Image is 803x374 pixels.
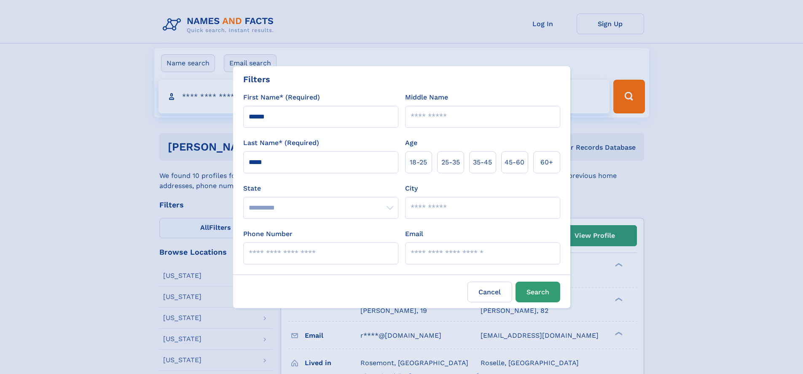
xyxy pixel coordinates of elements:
span: 60+ [540,157,553,167]
span: 35‑45 [473,157,492,167]
label: Cancel [467,282,512,302]
label: Age [405,138,417,148]
label: First Name* (Required) [243,92,320,102]
label: Last Name* (Required) [243,138,319,148]
label: City [405,183,418,194]
label: Middle Name [405,92,448,102]
button: Search [516,282,560,302]
span: 18‑25 [410,157,427,167]
span: 25‑35 [441,157,460,167]
span: 45‑60 [505,157,524,167]
label: Email [405,229,423,239]
label: State [243,183,398,194]
div: Filters [243,73,270,86]
label: Phone Number [243,229,293,239]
